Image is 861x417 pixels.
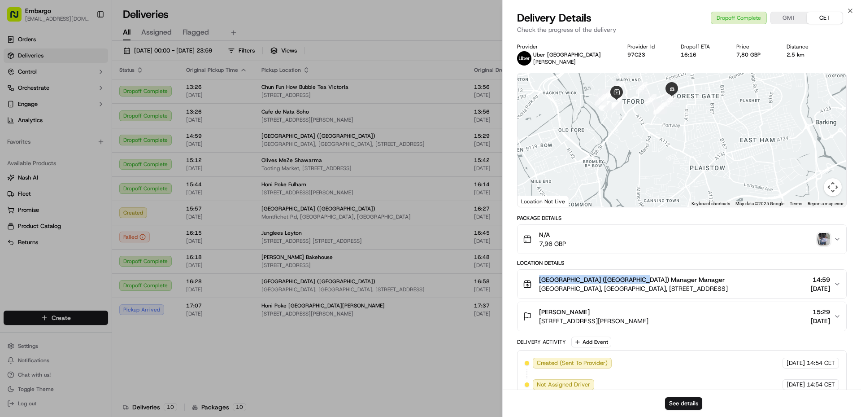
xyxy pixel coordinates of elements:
[18,140,25,147] img: 1736555255976-a54dd68f-1ca7-489b-9aae-adbdc363a1c4
[9,202,16,209] div: 📗
[9,9,27,27] img: Nash
[539,316,648,325] span: [STREET_ADDRESS][PERSON_NAME]
[645,94,657,105] div: 22
[787,359,805,367] span: [DATE]
[681,43,722,50] div: Dropoff ETA
[89,223,109,229] span: Pylon
[9,86,25,102] img: 1736555255976-a54dd68f-1ca7-489b-9aae-adbdc363a1c4
[63,222,109,229] a: Powered byPylon
[691,201,730,207] button: Keyboard shortcuts
[537,381,590,389] span: Not Assigned Driver
[807,359,835,367] span: 14:54 CET
[18,201,69,210] span: Knowledge Base
[736,51,773,58] div: 7,80 GBP
[771,12,807,24] button: GMT
[23,58,161,67] input: Got a question? Start typing here...
[612,81,624,92] div: 20
[595,94,607,105] div: 19
[539,239,566,248] span: 7,96 GBP
[79,139,94,146] span: 23 lip
[539,275,725,284] span: [GEOGRAPHIC_DATA] ([GEOGRAPHIC_DATA]) Manager Manager
[787,43,821,50] div: Distance
[600,99,612,111] div: 8
[517,302,846,331] button: [PERSON_NAME][STREET_ADDRESS][PERSON_NAME]15:29[DATE]
[72,197,148,213] a: 💻API Documentation
[517,225,846,254] button: N/A7,96 GBPphoto_proof_of_delivery image
[787,381,805,389] span: [DATE]
[517,196,569,207] div: Location Not Live
[811,307,830,316] span: 15:29
[517,51,531,66] img: uber-new-logo.jpeg
[139,115,163,126] button: See all
[533,58,576,66] span: [PERSON_NAME]
[665,397,702,410] button: See details
[9,131,23,145] img: Liam S.
[599,98,611,110] div: 10
[664,94,676,106] div: 25
[520,195,549,207] a: Open this area in Google Maps (opens a new window)
[807,12,843,24] button: CET
[539,284,728,293] span: [GEOGRAPHIC_DATA], [GEOGRAPHIC_DATA], [STREET_ADDRESS]
[517,43,613,50] div: Provider
[9,117,60,124] div: Past conversations
[517,215,847,222] div: Package Details
[735,201,784,206] span: Map data ©2025 Google
[19,86,35,102] img: 5e9a9d7314ff4150bce227a61376b483.jpg
[636,82,648,94] div: 21
[76,202,83,209] div: 💻
[627,51,645,58] button: 97C23
[790,201,802,206] a: Terms (opens in new tab)
[811,275,830,284] span: 14:59
[808,201,844,206] a: Report a map error
[824,178,842,196] button: Map camera controls
[736,43,773,50] div: Price
[517,338,566,346] div: Delivery Activity
[40,86,147,95] div: Start new chat
[653,103,665,114] div: 23
[655,102,667,114] div: 24
[520,195,549,207] img: Google
[9,155,23,169] img: Embargo Feedback
[602,89,613,101] div: 18
[818,233,830,246] img: photo_proof_of_delivery image
[517,25,847,34] p: Check the progress of the delivery
[807,381,835,389] span: 14:54 CET
[611,94,622,106] div: 4
[74,139,78,146] span: •
[539,230,566,239] span: N/A
[609,98,621,110] div: 7
[571,337,611,347] button: Add Event
[533,51,601,58] p: Uber [GEOGRAPHIC_DATA]
[811,316,830,325] span: [DATE]
[627,43,667,50] div: Provider Id
[28,139,73,146] span: [PERSON_NAME]
[81,163,84,171] span: •
[787,51,821,58] div: 2.5 km
[40,95,123,102] div: We're available if you need us!
[85,201,144,210] span: API Documentation
[517,259,847,267] div: Location Details
[539,307,590,316] span: [PERSON_NAME]
[537,359,608,367] span: Created (Sent To Provider)
[517,270,846,298] button: [GEOGRAPHIC_DATA] ([GEOGRAPHIC_DATA]) Manager Manager[GEOGRAPHIC_DATA], [GEOGRAPHIC_DATA], [STREE...
[9,36,163,50] p: Welcome 👋
[681,51,722,58] div: 16:16
[28,163,79,171] span: Embargo Feedback
[86,163,101,171] span: 13 lip
[517,11,591,25] span: Delivery Details
[5,197,72,213] a: 📗Knowledge Base
[811,284,830,293] span: [DATE]
[152,88,163,99] button: Start new chat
